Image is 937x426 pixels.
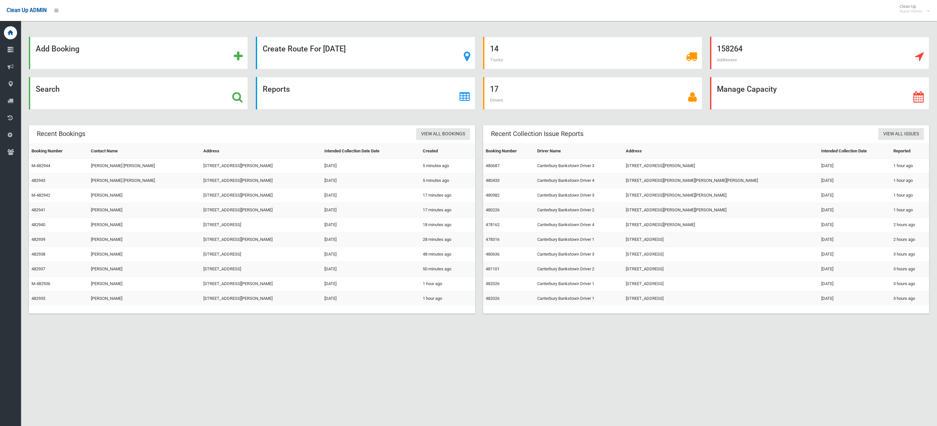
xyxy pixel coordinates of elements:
[623,218,819,232] td: [STREET_ADDRESS][PERSON_NAME]
[420,247,475,262] td: 48 minutes ago
[535,232,623,247] td: Canterbury Bankstown Driver 1
[88,188,201,203] td: [PERSON_NAME]
[623,247,819,262] td: [STREET_ADDRESS]
[623,277,819,291] td: [STREET_ADDRESS]
[486,296,499,301] a: 482026
[623,203,819,218] td: [STREET_ADDRESS][PERSON_NAME][PERSON_NAME]
[819,232,891,247] td: [DATE]
[623,262,819,277] td: [STREET_ADDRESS]
[891,277,929,291] td: 3 hours ago
[31,266,45,271] a: 482937
[263,44,346,53] strong: Create Route For [DATE]
[483,127,591,140] header: Recent Collection Issue Reports
[201,218,322,232] td: [STREET_ADDRESS]
[891,173,929,188] td: 1 hour ago
[535,144,623,159] th: Driver Name
[201,232,322,247] td: [STREET_ADDRESS][PERSON_NAME]
[201,262,322,277] td: [STREET_ADDRESS]
[483,144,535,159] th: Booking Number
[623,173,819,188] td: [STREET_ADDRESS][PERSON_NAME][PERSON_NAME][PERSON_NAME]
[819,173,891,188] td: [DATE]
[891,262,929,277] td: 3 hours ago
[483,37,702,69] a: 14 Trucks
[891,188,929,203] td: 1 hour ago
[623,159,819,173] td: [STREET_ADDRESS][PERSON_NAME]
[486,281,499,286] a: 482026
[31,193,50,198] a: M-482942
[36,85,60,94] strong: Search
[322,218,420,232] td: [DATE]
[7,7,47,13] span: Clean Up ADMIN
[710,37,929,69] a: 158264 Addresses
[486,207,499,212] a: 480226
[486,178,499,183] a: 480433
[623,144,819,159] th: Address
[31,178,45,183] a: 482943
[891,203,929,218] td: 1 hour ago
[201,159,322,173] td: [STREET_ADDRESS][PERSON_NAME]
[623,232,819,247] td: [STREET_ADDRESS]
[420,218,475,232] td: 18 minutes ago
[31,296,45,301] a: 482935
[490,57,503,62] span: Trucks
[88,144,201,159] th: Contact Name
[717,85,777,94] strong: Manage Capacity
[31,222,45,227] a: 482940
[819,247,891,262] td: [DATE]
[420,188,475,203] td: 17 minutes ago
[420,232,475,247] td: 28 minutes ago
[201,277,322,291] td: [STREET_ADDRESS][PERSON_NAME]
[31,237,45,242] a: 482939
[891,159,929,173] td: 1 hour ago
[486,222,499,227] a: 478162
[535,159,623,173] td: Canterbury Bankstown Driver 3
[623,291,819,306] td: [STREET_ADDRESS]
[900,9,922,14] small: Super Admin
[322,232,420,247] td: [DATE]
[322,159,420,173] td: [DATE]
[420,262,475,277] td: 50 minutes ago
[717,57,737,62] span: Addresses
[88,262,201,277] td: [PERSON_NAME]
[535,247,623,262] td: Canterbury Bankstown Driver 3
[31,207,45,212] a: 482941
[891,247,929,262] td: 3 hours ago
[201,291,322,306] td: [STREET_ADDRESS][PERSON_NAME]
[88,218,201,232] td: [PERSON_NAME]
[322,277,420,291] td: [DATE]
[36,44,79,53] strong: Add Booking
[891,218,929,232] td: 2 hours ago
[891,232,929,247] td: 2 hours ago
[416,128,470,140] a: View All Bookings
[201,188,322,203] td: [STREET_ADDRESS][PERSON_NAME]
[420,144,475,159] th: Created
[420,291,475,306] td: 1 hour ago
[88,247,201,262] td: [PERSON_NAME]
[322,173,420,188] td: [DATE]
[322,188,420,203] td: [DATE]
[322,203,420,218] td: [DATE]
[322,144,420,159] th: Intended Collection Date Date
[31,163,50,168] a: M-482944
[263,85,290,94] strong: Reports
[420,203,475,218] td: 17 minutes ago
[819,144,891,159] th: Intended Collection Date
[623,188,819,203] td: [STREET_ADDRESS][PERSON_NAME][PERSON_NAME]
[819,262,891,277] td: [DATE]
[891,291,929,306] td: 3 hours ago
[490,85,499,94] strong: 17
[486,237,499,242] a: 478316
[31,252,45,257] a: 482938
[420,159,475,173] td: 5 minutes ago
[29,37,248,69] a: Add Booking
[535,291,623,306] td: Canterbury Bankstown Driver 1
[322,291,420,306] td: [DATE]
[896,4,929,14] span: Clean Up
[322,262,420,277] td: [DATE]
[891,144,929,159] th: Reported
[819,277,891,291] td: [DATE]
[420,173,475,188] td: 5 minutes ago
[88,159,201,173] td: [PERSON_NAME] [PERSON_NAME]
[486,266,499,271] a: 481101
[535,188,623,203] td: Canterbury Bankstown Driver 3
